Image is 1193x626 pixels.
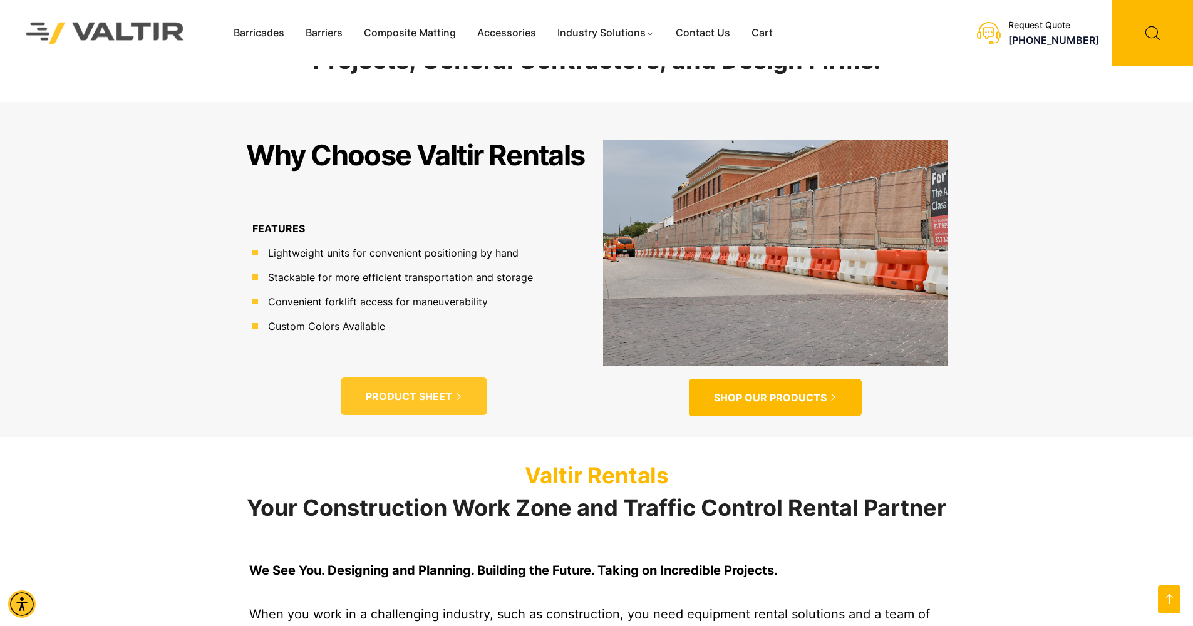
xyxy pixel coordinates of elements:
[265,294,488,309] span: Convenient forklift access for maneuverability
[240,462,954,488] p: Valtir Rentals
[366,390,452,403] span: PRODUCT SHEET
[547,24,665,43] a: Industry Solutions
[9,6,201,60] img: Valtir Rentals
[223,24,295,43] a: Barricades
[665,24,741,43] a: Contact Us
[246,140,585,171] h2: Why Choose Valtir Rentals
[1158,585,1180,613] a: Open this option
[1008,20,1099,31] div: Request Quote
[265,270,533,285] span: Stackable for more efficient transportation and storage
[467,24,547,43] a: Accessories
[353,24,467,43] a: Composite Matting
[689,379,862,417] a: SHOP OUR PRODUCTS
[8,590,36,618] div: Accessibility Menu
[252,222,305,235] b: FEATURES
[240,22,954,74] h2: We Provide Expert Solutions for Vertical Construction Projects, General Contractors, and Design F...
[714,391,827,404] span: SHOP OUR PRODUCTS
[265,319,385,334] span: Custom Colors Available
[603,140,948,366] img: SHOP OUR PRODUCTS
[249,563,778,578] strong: We See You. Designing and Planning. Building the Future. Taking on Incredible Projects.
[295,24,353,43] a: Barriers
[1008,34,1099,46] a: call (888) 496-3625
[265,245,519,260] span: Lightweight units for convenient positioning by hand
[741,24,783,43] a: Cart
[341,377,487,416] a: PRODUCT SHEET
[240,496,954,521] h2: Your Construction Work Zone and Traffic Control Rental Partner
